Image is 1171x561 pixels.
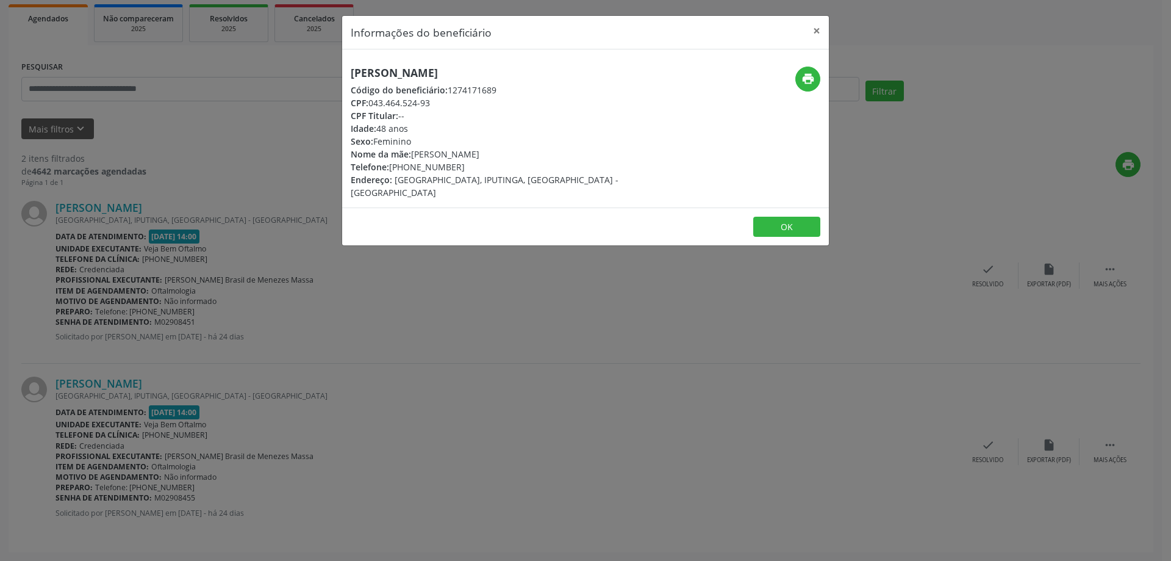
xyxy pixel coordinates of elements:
[795,67,820,92] button: print
[753,217,820,237] button: OK
[351,148,411,160] span: Nome da mãe:
[351,122,658,135] div: 48 anos
[351,135,658,148] div: Feminino
[351,84,448,96] span: Código do beneficiário:
[801,72,815,85] i: print
[351,84,658,96] div: 1274171689
[351,24,492,40] h5: Informações do beneficiário
[351,161,389,173] span: Telefone:
[351,123,376,134] span: Idade:
[804,16,829,46] button: Close
[351,174,618,198] span: [GEOGRAPHIC_DATA], IPUTINGA, [GEOGRAPHIC_DATA] - [GEOGRAPHIC_DATA]
[351,136,373,147] span: Sexo:
[351,96,658,109] div: 043.464.524-93
[351,148,658,161] div: [PERSON_NAME]
[351,161,658,173] div: [PHONE_NUMBER]
[351,97,368,109] span: CPF:
[351,110,398,121] span: CPF Titular:
[351,67,658,79] h5: [PERSON_NAME]
[351,174,392,186] span: Endereço:
[351,109,658,122] div: --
